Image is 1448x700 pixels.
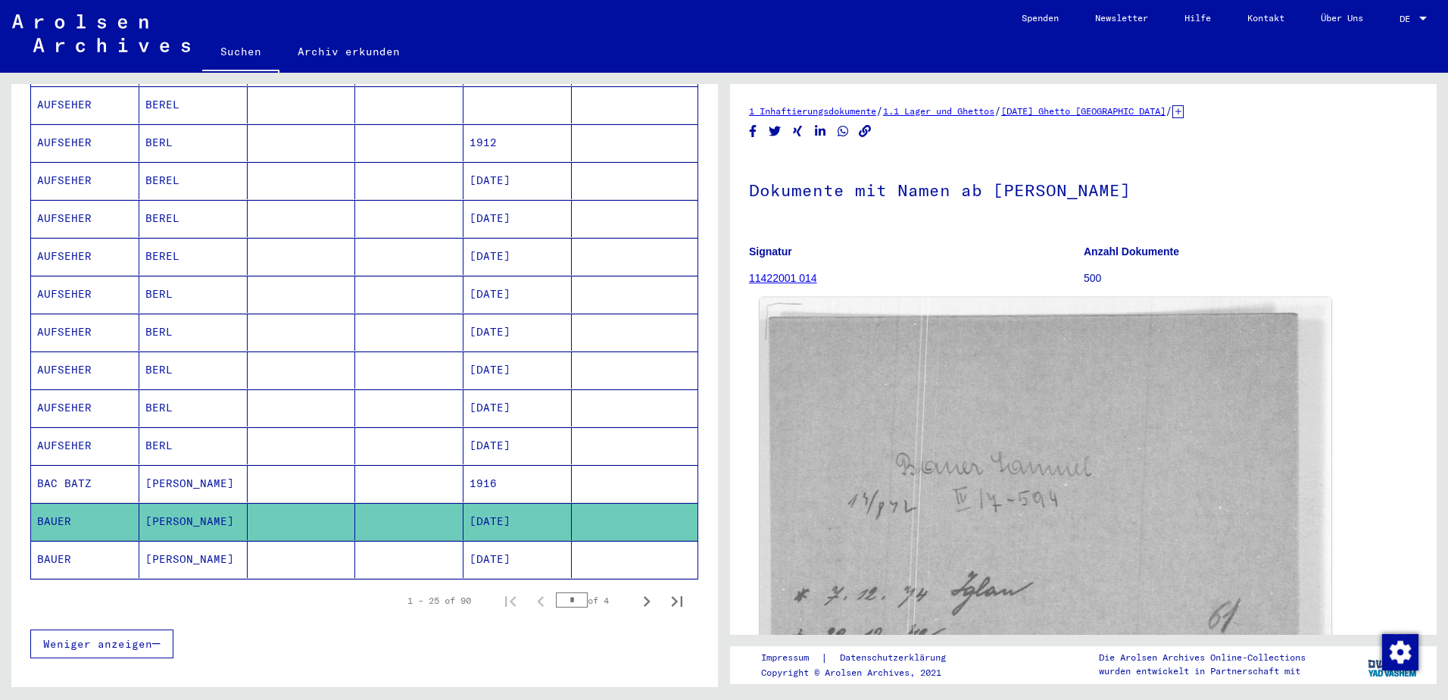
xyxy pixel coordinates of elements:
mat-cell: [DATE] [463,314,572,351]
mat-cell: AUFSEHER [31,314,139,351]
mat-cell: AUFSEHER [31,124,139,161]
p: wurden entwickelt in Partnerschaft mit [1099,664,1306,678]
mat-cell: BERL [139,124,248,161]
b: Anzahl Dokumente [1084,245,1179,258]
mat-cell: [PERSON_NAME] [139,465,248,502]
mat-cell: [DATE] [463,200,572,237]
span: / [876,104,883,117]
p: 500 [1084,270,1418,286]
button: Share on Twitter [767,122,783,141]
mat-cell: 1916 [463,465,572,502]
a: Datenschutzerklärung [828,650,964,666]
mat-cell: AUFSEHER [31,86,139,123]
button: First page [495,586,526,616]
mat-cell: AUFSEHER [31,389,139,427]
mat-cell: [DATE] [463,238,572,275]
mat-cell: AUFSEHER [31,162,139,199]
p: Die Arolsen Archives Online-Collections [1099,651,1306,664]
mat-cell: BERL [139,389,248,427]
mat-cell: BAUER [31,503,139,540]
button: Share on Xing [790,122,806,141]
mat-cell: BAC BATZ [31,465,139,502]
a: 1.1 Lager und Ghettos [883,105,994,117]
mat-cell: [DATE] [463,541,572,578]
mat-cell: AUFSEHER [31,427,139,464]
mat-cell: BAUER [31,541,139,578]
mat-cell: [DATE] [463,427,572,464]
div: | [761,650,964,666]
button: Previous page [526,586,556,616]
mat-cell: AUFSEHER [31,238,139,275]
mat-cell: 1912 [463,124,572,161]
button: Last page [662,586,692,616]
mat-cell: [PERSON_NAME] [139,541,248,578]
button: Share on LinkedIn [813,122,829,141]
button: Next page [632,586,662,616]
img: yv_logo.png [1365,645,1421,683]
span: / [994,104,1001,117]
span: / [1166,104,1172,117]
mat-cell: [DATE] [463,276,572,313]
mat-cell: BEREL [139,86,248,123]
a: 11422001 014 [749,272,817,284]
mat-cell: [DATE] [463,352,572,389]
mat-cell: BERL [139,427,248,464]
span: DE [1400,14,1416,24]
a: 1 Inhaftierungsdokumente [749,105,876,117]
span: Weniger anzeigen [43,637,152,651]
button: Share on Facebook [745,122,761,141]
img: Arolsen_neg.svg [12,14,190,52]
h1: Dokumente mit Namen ab [PERSON_NAME] [749,155,1418,222]
a: Impressum [761,650,821,666]
mat-cell: AUFSEHER [31,276,139,313]
div: 1 – 25 of 90 [407,594,471,608]
p: Copyright © Arolsen Archives, 2021 [761,666,964,680]
mat-cell: BEREL [139,162,248,199]
mat-cell: BERL [139,276,248,313]
mat-cell: [DATE] [463,162,572,199]
div: Zustimmung ändern [1381,633,1418,670]
a: Suchen [202,33,279,73]
mat-cell: [DATE] [463,389,572,427]
button: Weniger anzeigen [30,630,173,658]
b: Signatur [749,245,792,258]
mat-cell: AUFSEHER [31,200,139,237]
a: Archiv erkunden [279,33,418,70]
mat-cell: BERL [139,352,248,389]
a: [DATE] Ghetto [GEOGRAPHIC_DATA] [1001,105,1166,117]
mat-cell: BEREL [139,200,248,237]
button: Share on WhatsApp [835,122,851,141]
img: Zustimmung ändern [1382,634,1418,670]
button: Copy link [857,122,873,141]
div: of 4 [556,593,632,608]
mat-cell: [PERSON_NAME] [139,503,248,540]
mat-cell: AUFSEHER [31,352,139,389]
mat-cell: BERL [139,314,248,351]
mat-cell: [DATE] [463,503,572,540]
mat-cell: BEREL [139,238,248,275]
